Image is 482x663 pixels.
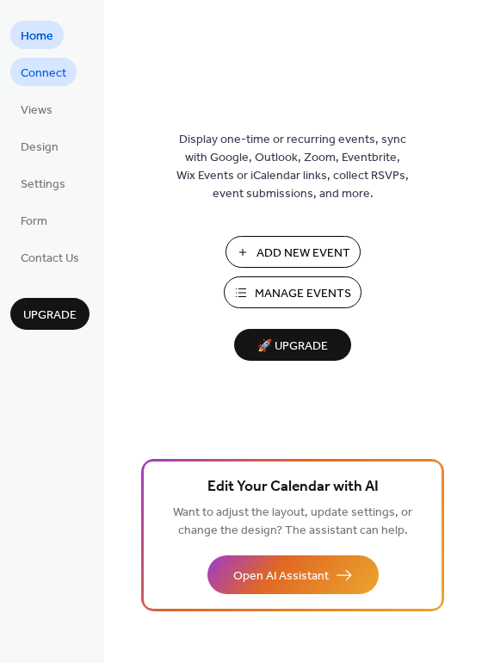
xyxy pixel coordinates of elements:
span: Connect [21,65,66,83]
span: Design [21,139,59,157]
span: Settings [21,176,65,194]
span: Edit Your Calendar with AI [207,475,379,499]
a: Settings [10,169,76,197]
a: Form [10,206,58,234]
button: Upgrade [10,298,90,330]
button: Open AI Assistant [207,555,379,594]
a: Views [10,95,63,123]
button: 🚀 Upgrade [234,329,351,361]
button: Manage Events [224,276,361,308]
span: 🚀 Upgrade [244,335,341,358]
span: Upgrade [23,307,77,325]
span: Add New Event [256,245,350,263]
a: Connect [10,58,77,86]
span: Want to adjust the layout, update settings, or change the design? The assistant can help. [173,501,412,542]
span: Display one-time or recurring events, sync with Google, Outlook, Zoom, Eventbrite, Wix Events or ... [176,131,409,203]
span: Home [21,28,53,46]
span: Contact Us [21,250,79,268]
span: Views [21,102,53,120]
span: Form [21,213,47,231]
button: Add New Event [226,236,361,268]
span: Manage Events [255,285,351,303]
a: Home [10,21,64,49]
a: Contact Us [10,243,90,271]
span: Open AI Assistant [233,567,329,586]
a: Design [10,132,69,160]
